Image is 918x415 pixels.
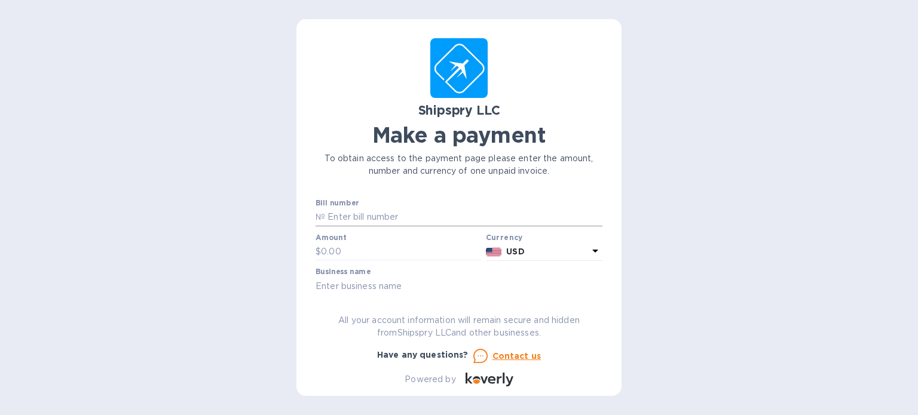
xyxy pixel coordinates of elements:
[316,314,602,339] p: All your account information will remain secure and hidden from Shipspry LLC and other businesses.
[316,245,321,258] p: $
[486,233,523,242] b: Currency
[325,208,602,226] input: Enter bill number
[377,350,469,359] b: Have any questions?
[321,243,481,261] input: 0.00
[316,211,325,223] p: №
[316,234,346,241] label: Amount
[316,277,602,295] input: Enter business name
[486,248,502,256] img: USD
[492,351,541,361] u: Contact us
[506,247,524,256] b: USD
[316,122,602,147] h1: Make a payment
[316,269,371,276] label: Business name
[316,152,602,177] p: To obtain access to the payment page please enter the amount, number and currency of one unpaid i...
[316,200,359,207] label: Bill number
[405,373,455,386] p: Powered by
[418,103,500,118] b: Shipspry LLC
